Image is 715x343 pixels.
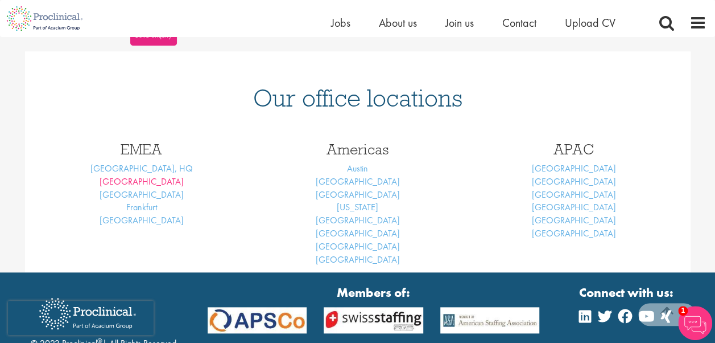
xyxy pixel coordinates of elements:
h3: EMEA [42,142,241,157]
a: [GEOGRAPHIC_DATA] [100,189,184,201]
img: Proclinical Recruitment [31,290,144,337]
a: About us [379,15,417,30]
a: [GEOGRAPHIC_DATA] [316,227,400,239]
a: [GEOGRAPHIC_DATA] [532,201,616,213]
a: [GEOGRAPHIC_DATA] [532,214,616,226]
a: [GEOGRAPHIC_DATA] [532,162,616,174]
iframe: reCAPTCHA [8,301,154,335]
a: [GEOGRAPHIC_DATA] [100,175,184,187]
a: Frankfurt [126,201,157,213]
a: Austin [347,162,368,174]
h3: Americas [258,142,457,157]
a: [GEOGRAPHIC_DATA] [532,189,616,201]
a: [GEOGRAPHIC_DATA] [316,240,400,252]
a: [GEOGRAPHIC_DATA] [532,175,616,187]
img: APSCo [432,307,548,333]
a: [GEOGRAPHIC_DATA] [316,254,400,266]
a: [GEOGRAPHIC_DATA], HQ [90,162,193,174]
a: Jobs [331,15,350,30]
a: Upload CV [565,15,615,30]
a: [GEOGRAPHIC_DATA] [316,175,400,187]
a: Join us [445,15,474,30]
a: Contact [502,15,536,30]
img: Chatbot [678,306,712,340]
span: 1 [678,306,688,316]
a: [GEOGRAPHIC_DATA] [532,227,616,239]
a: [US_STATE] [337,201,378,213]
a: [GEOGRAPHIC_DATA] [316,189,400,201]
img: APSCo [315,307,431,333]
strong: Connect with us: [579,284,676,301]
a: [GEOGRAPHIC_DATA] [100,214,184,226]
h1: Our office locations [42,85,673,111]
strong: Members of: [208,284,540,301]
a: [GEOGRAPHIC_DATA] [316,214,400,226]
h3: APAC [474,142,673,157]
img: APSCo [199,307,315,333]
